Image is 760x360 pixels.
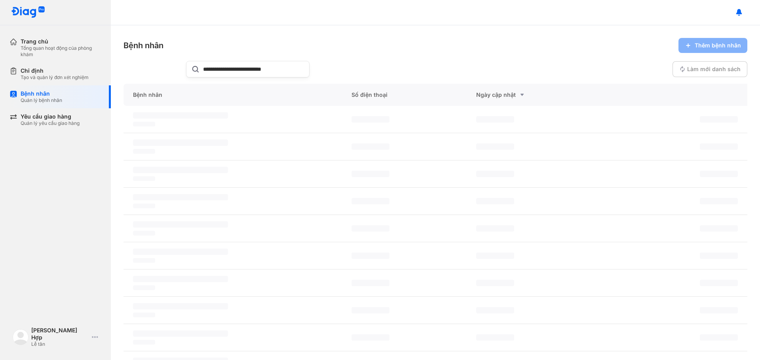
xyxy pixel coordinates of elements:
[133,221,228,228] span: ‌
[133,122,155,126] span: ‌
[351,116,389,123] span: ‌
[476,143,514,150] span: ‌
[31,341,89,347] div: Lễ tân
[21,67,89,74] div: Chỉ định
[678,38,747,53] button: Thêm bệnh nhân
[476,307,514,313] span: ‌
[13,329,28,345] img: logo
[700,334,738,341] span: ‌
[133,340,155,345] span: ‌
[31,327,89,341] div: [PERSON_NAME] Hợp
[351,307,389,313] span: ‌
[133,167,228,173] span: ‌
[133,276,228,282] span: ‌
[11,6,45,19] img: logo
[21,74,89,81] div: Tạo và quản lý đơn xét nghiệm
[133,249,228,255] span: ‌
[700,198,738,204] span: ‌
[133,194,228,200] span: ‌
[133,330,228,337] span: ‌
[21,45,101,58] div: Tổng quan hoạt động của phòng khám
[695,42,741,49] span: Thêm bệnh nhân
[700,171,738,177] span: ‌
[476,334,514,341] span: ‌
[351,198,389,204] span: ‌
[21,90,62,97] div: Bệnh nhân
[133,303,228,309] span: ‌
[700,253,738,259] span: ‌
[476,280,514,286] span: ‌
[476,116,514,123] span: ‌
[133,258,155,263] span: ‌
[133,112,228,119] span: ‌
[700,116,738,123] span: ‌
[351,280,389,286] span: ‌
[351,171,389,177] span: ‌
[476,225,514,232] span: ‌
[700,307,738,313] span: ‌
[342,84,467,106] div: Số điện thoại
[700,280,738,286] span: ‌
[21,97,62,104] div: Quản lý bệnh nhân
[123,40,163,51] div: Bệnh nhân
[351,334,389,341] span: ‌
[133,149,155,154] span: ‌
[476,253,514,259] span: ‌
[351,225,389,232] span: ‌
[700,225,738,232] span: ‌
[700,143,738,150] span: ‌
[21,120,80,126] div: Quản lý yêu cầu giao hàng
[133,313,155,317] span: ‌
[21,113,80,120] div: Yêu cầu giao hàng
[133,139,228,146] span: ‌
[133,204,155,208] span: ‌
[123,84,342,106] div: Bệnh nhân
[351,253,389,259] span: ‌
[687,66,741,73] span: Làm mới danh sách
[133,231,155,236] span: ‌
[21,38,101,45] div: Trang chủ
[476,171,514,177] span: ‌
[476,90,582,100] div: Ngày cập nhật
[133,285,155,290] span: ‌
[351,143,389,150] span: ‌
[133,176,155,181] span: ‌
[673,61,747,77] button: Làm mới danh sách
[476,198,514,204] span: ‌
